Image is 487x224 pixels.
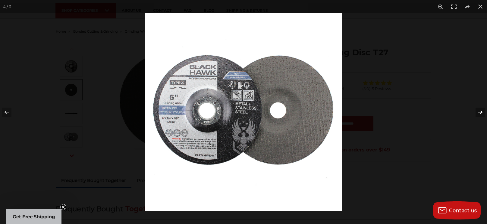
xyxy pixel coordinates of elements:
[60,204,66,210] button: Close teaser
[466,97,487,127] button: Next (arrow right)
[6,209,61,224] div: Get Free ShippingClose teaser
[433,201,481,219] button: Contact us
[13,214,55,219] span: Get Free Shipping
[449,208,477,213] span: Contact us
[145,13,342,211] img: T27-6-inch-steel-grinding-wheel-6x1_4x7_8-BHA__18933.1702313129.jpg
